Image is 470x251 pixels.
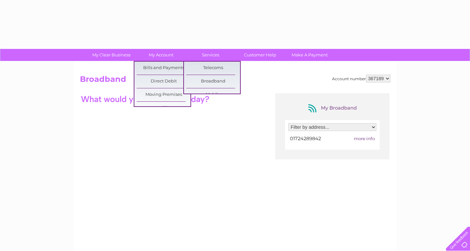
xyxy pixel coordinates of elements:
a: Mobile [186,88,240,101]
a: Direct Debit [137,75,190,88]
div: Account number [332,75,390,82]
a: My Clear Business [84,49,138,61]
a: My Account [134,49,188,61]
a: Broadband [186,75,240,88]
a: E-Billing [137,102,190,115]
span: 01724289842 [290,136,321,141]
a: Make A Payment [283,49,337,61]
div: My Broadband [306,103,358,113]
a: Bills and Payments [137,62,190,75]
a: Services [184,49,237,61]
h2: Broadband [80,75,390,87]
a: Telecoms [186,62,240,75]
a: Customer Help [233,49,287,61]
a: Moving Premises [137,88,190,101]
span: more info [354,136,375,141]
